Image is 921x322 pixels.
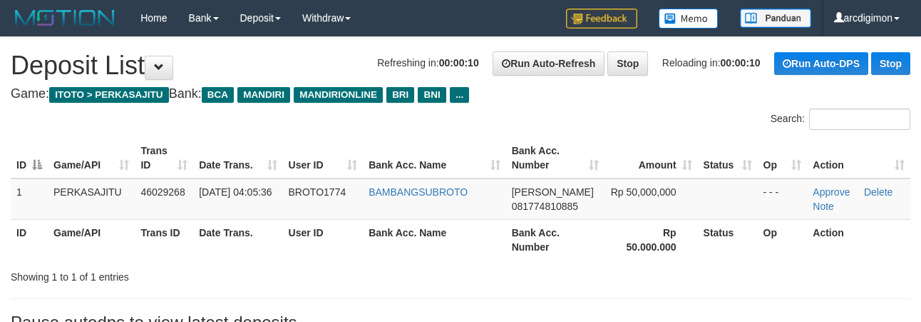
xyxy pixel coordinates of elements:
[607,51,648,76] a: Stop
[49,87,169,103] span: ITOTO > PERKASAJITU
[237,87,290,103] span: MANDIRI
[611,186,676,198] span: Rp 50,000,000
[662,57,761,69] span: Reloading in:
[202,87,234,103] span: BCA
[363,138,506,178] th: Bank Acc. Name: activate to sort column ascending
[512,186,594,198] span: [PERSON_NAME]
[193,219,282,260] th: Date Trans.
[604,219,697,260] th: Rp 50.000.000
[512,201,578,212] span: Copy 081774810885 to clipboard
[11,7,119,29] img: MOTION_logo.png
[450,87,469,103] span: ...
[758,138,808,178] th: Op: activate to sort column ascending
[809,109,910,130] input: Search:
[193,138,282,178] th: Date Trans.: activate to sort column ascending
[11,178,48,220] td: 1
[11,264,373,284] div: Showing 1 to 1 of 1 entries
[418,87,446,103] span: BNI
[871,52,910,75] a: Stop
[721,57,761,69] strong: 00:00:10
[758,178,808,220] td: - - -
[807,138,910,178] th: Action: activate to sort column ascending
[604,138,697,178] th: Amount: activate to sort column ascending
[864,186,892,198] a: Delete
[439,57,479,69] strong: 00:00:10
[506,138,605,178] th: Bank Acc. Number: activate to sort column ascending
[11,219,48,260] th: ID
[283,219,364,260] th: User ID
[758,219,808,260] th: Op
[740,9,811,28] img: panduan.png
[294,87,383,103] span: MANDIRIONLINE
[566,9,637,29] img: Feedback.jpg
[11,138,48,178] th: ID: activate to sort column descending
[135,219,193,260] th: Trans ID
[698,219,758,260] th: Status
[48,219,135,260] th: Game/API
[48,178,135,220] td: PERKASAJITU
[140,186,185,198] span: 46029268
[771,109,910,130] label: Search:
[135,138,193,178] th: Trans ID: activate to sort column ascending
[11,51,910,80] h1: Deposit List
[283,138,364,178] th: User ID: activate to sort column ascending
[11,87,910,101] h4: Game: Bank:
[386,87,414,103] span: BRI
[774,52,868,75] a: Run Auto-DPS
[377,57,478,69] span: Refreshing in:
[698,138,758,178] th: Status: activate to sort column ascending
[199,186,272,198] span: [DATE] 04:05:36
[813,186,850,198] a: Approve
[813,201,834,212] a: Note
[506,219,605,260] th: Bank Acc. Number
[659,9,719,29] img: Button%20Memo.svg
[493,51,604,76] a: Run Auto-Refresh
[363,219,506,260] th: Bank Acc. Name
[48,138,135,178] th: Game/API: activate to sort column ascending
[369,186,468,198] a: BAMBANGSUBROTO
[807,219,910,260] th: Action
[289,186,346,198] span: BROTO1774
